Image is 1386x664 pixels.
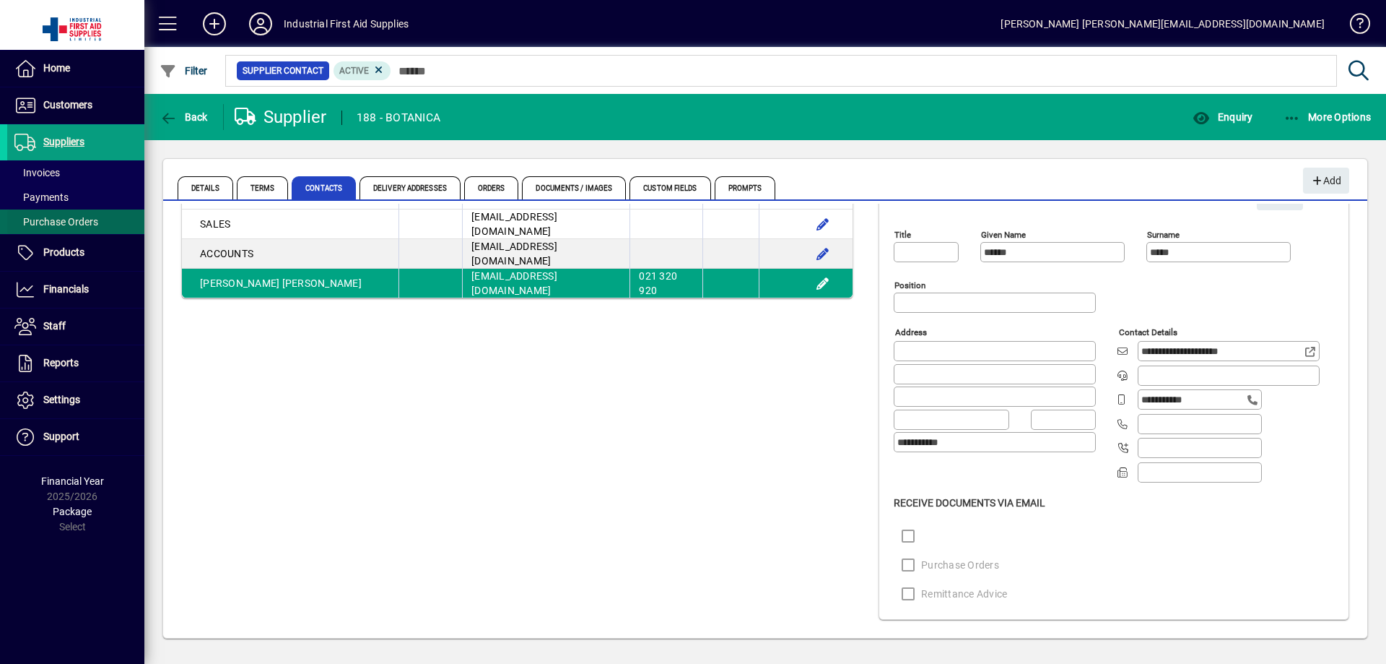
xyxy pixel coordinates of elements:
[7,185,144,210] a: Payments
[160,65,208,77] span: Filter
[200,218,230,230] span: SALES
[1339,3,1368,50] a: Knowledge Base
[359,176,461,199] span: Delivery Addresses
[7,160,144,185] a: Invoices
[243,64,323,78] span: Supplier Contact
[339,66,369,76] span: Active
[1303,168,1349,194] button: Add
[981,230,1026,240] mat-label: Given name
[7,235,144,271] a: Products
[156,104,212,130] button: Back
[43,136,84,147] span: Suppliers
[292,176,356,199] span: Contacts
[334,61,391,80] mat-chip: Activation Status: Active
[1147,230,1180,240] mat-label: Surname
[7,309,144,345] a: Staff
[43,62,70,74] span: Home
[178,176,233,199] span: Details
[464,176,519,199] span: Orders
[7,87,144,124] a: Customers
[191,11,237,37] button: Add
[235,105,327,129] div: Supplier
[284,12,409,35] div: Industrial First Aid Supplies
[41,475,104,487] span: Financial Year
[894,280,925,290] mat-label: Position
[471,241,557,267] span: [EMAIL_ADDRESS][DOMAIN_NAME]
[811,242,834,265] button: Edit
[43,394,80,405] span: Settings
[811,212,834,236] button: Edit
[53,506,92,517] span: Package
[7,272,144,308] a: Financials
[237,176,289,199] span: Terms
[1310,169,1341,193] span: Add
[7,210,144,234] a: Purchase Orders
[43,320,66,332] span: Staff
[7,51,144,87] a: Home
[811,272,834,295] button: Edit
[160,111,208,123] span: Back
[1257,184,1303,210] button: Edit
[357,106,441,129] div: 188 - BOTANICA
[522,176,626,199] span: Documents / Images
[43,99,92,111] span: Customers
[282,277,362,289] span: [PERSON_NAME]
[43,246,84,258] span: Products
[144,104,224,130] app-page-header-button: Back
[471,211,557,237] span: [EMAIL_ADDRESS][DOMAIN_NAME]
[14,216,98,228] span: Purchase Orders
[43,283,89,295] span: Financials
[1280,104,1375,130] button: More Options
[14,167,60,178] span: Invoices
[43,357,79,368] span: Reports
[639,270,677,296] span: 021 320 920
[156,58,212,84] button: Filter
[43,431,79,442] span: Support
[1189,104,1256,130] button: Enquiry
[7,345,144,381] a: Reports
[894,230,911,240] mat-label: Title
[1193,111,1252,123] span: Enquiry
[14,191,69,203] span: Payments
[7,419,144,455] a: Support
[1001,12,1325,35] div: [PERSON_NAME] [PERSON_NAME][EMAIL_ADDRESS][DOMAIN_NAME]
[200,248,253,259] span: ACCOUNTS
[629,176,710,199] span: Custom Fields
[1283,111,1372,123] span: More Options
[200,277,279,289] span: [PERSON_NAME]
[715,176,776,199] span: Prompts
[471,270,557,296] span: [EMAIL_ADDRESS][DOMAIN_NAME]
[7,382,144,418] a: Settings
[237,11,284,37] button: Profile
[894,497,1045,509] span: Receive Documents Via Email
